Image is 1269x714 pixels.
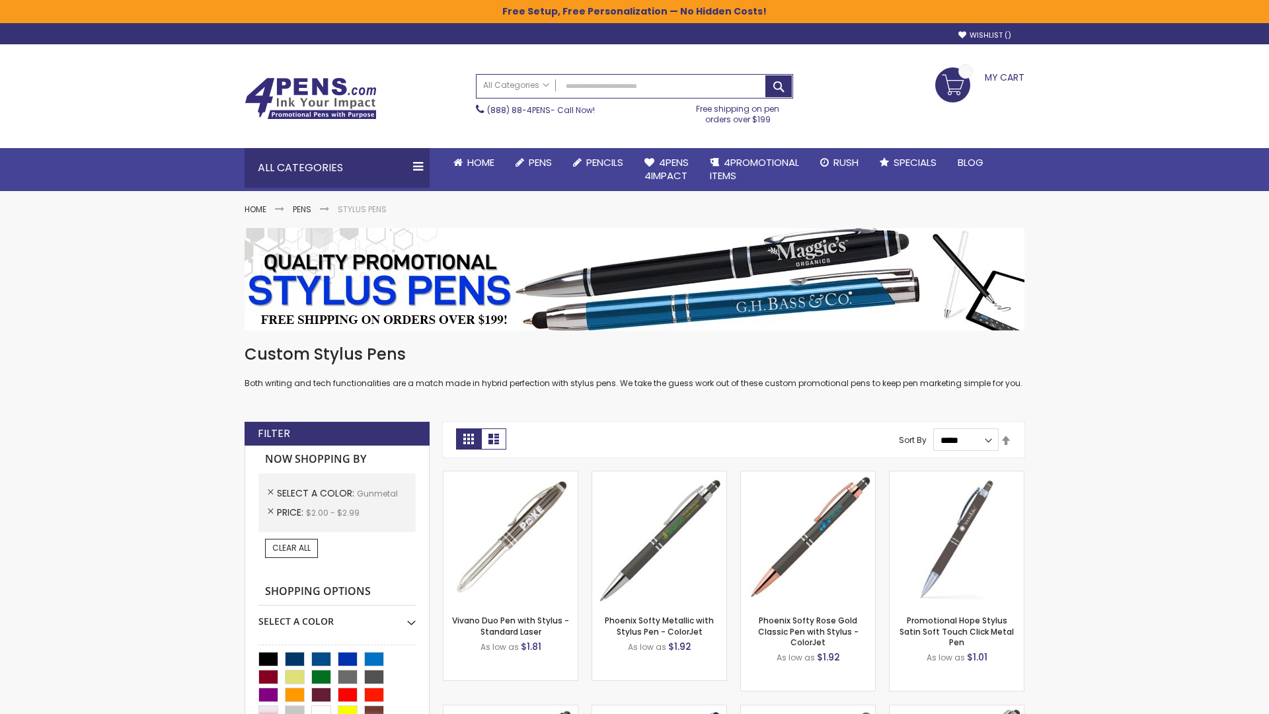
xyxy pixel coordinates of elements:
span: Select A Color [277,487,357,500]
span: Blog [958,155,983,169]
label: Sort By [899,434,927,446]
span: $1.01 [967,651,987,664]
span: 4PROMOTIONAL ITEMS [710,155,799,182]
span: Rush [833,155,859,169]
img: Stylus Pens [245,228,1024,331]
a: Pens [505,148,562,177]
a: Phoenix Softy Metallic with Stylus Pen - ColorJet-Gunmetal [592,471,726,482]
a: Rush [810,148,869,177]
img: Phoenix Softy Metallic with Stylus Pen - ColorJet-Gunmetal [592,471,726,606]
div: All Categories [245,148,430,188]
a: Home [443,148,505,177]
span: As low as [777,652,815,663]
a: Phoenix Softy Metallic with Stylus Pen - ColorJet [605,615,714,637]
span: $1.81 [521,640,541,653]
img: Promotional Hope Stylus Satin Soft Touch Click Metal Pen-Gunmetal [890,471,1024,606]
span: $2.00 - $2.99 [306,507,360,518]
span: Clear All [272,542,311,553]
a: Blog [947,148,994,177]
span: As low as [927,652,965,663]
span: Pens [529,155,552,169]
strong: Grid [456,428,481,450]
a: (888) 88-4PENS [487,104,551,116]
a: Promotional Hope Stylus Satin Soft Touch Click Metal Pen-Gunmetal [890,471,1024,482]
a: Pencils [562,148,634,177]
img: Vivano Duo Pen with Stylus - Standard Laser-Gunmetal [443,471,578,606]
span: Home [467,155,494,169]
strong: Stylus Pens [338,204,387,215]
span: Price [277,506,306,519]
span: 4Pens 4impact [644,155,689,182]
a: Phoenix Softy Rose Gold Classic Pen with Stylus - ColorJet [758,615,859,647]
strong: Filter [258,426,290,441]
a: Specials [869,148,947,177]
a: Phoenix Softy Rose Gold Classic Pen with Stylus - ColorJet-Gunmetal [741,471,875,482]
a: 4Pens4impact [634,148,699,191]
span: - Call Now! [487,104,595,116]
img: 4Pens Custom Pens and Promotional Products [245,77,377,120]
a: Clear All [265,539,318,557]
a: Pens [293,204,311,215]
h1: Custom Stylus Pens [245,344,1024,365]
div: Free shipping on pen orders over $199 [683,99,794,125]
strong: Shopping Options [258,578,416,606]
a: Vivano Duo Pen with Stylus - Standard Laser-Gunmetal [443,471,578,482]
a: All Categories [477,75,556,97]
strong: Now Shopping by [258,446,416,473]
div: Select A Color [258,606,416,628]
span: Pencils [586,155,623,169]
span: As low as [628,641,666,653]
span: All Categories [483,80,549,91]
img: Phoenix Softy Rose Gold Classic Pen with Stylus - ColorJet-Gunmetal [741,471,875,606]
span: As low as [481,641,519,653]
span: $1.92 [668,640,691,653]
span: Gunmetal [357,488,398,499]
a: Promotional Hope Stylus Satin Soft Touch Click Metal Pen [900,615,1014,647]
span: $1.92 [817,651,840,664]
a: Wishlist [958,30,1011,40]
a: Home [245,204,266,215]
div: Both writing and tech functionalities are a match made in hybrid perfection with stylus pens. We ... [245,344,1024,389]
a: 4PROMOTIONALITEMS [699,148,810,191]
span: Specials [894,155,937,169]
a: Vivano Duo Pen with Stylus - Standard Laser [452,615,569,637]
